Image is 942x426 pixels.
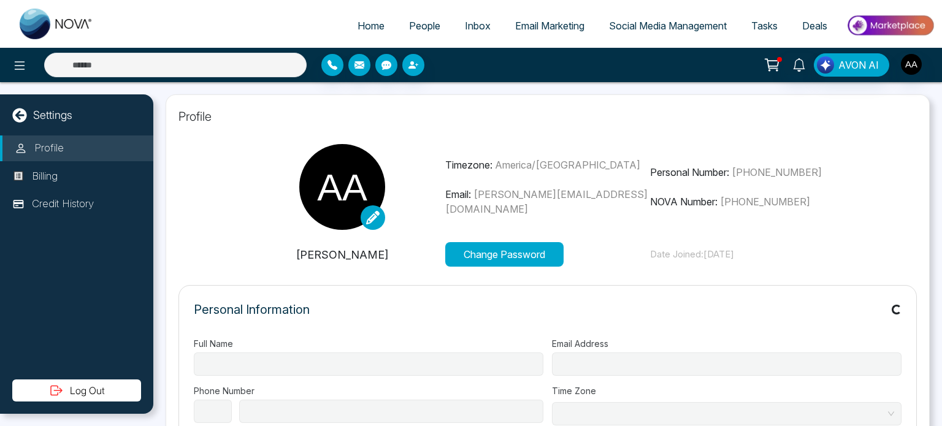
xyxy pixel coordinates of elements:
[453,14,503,37] a: Inbox
[751,20,778,32] span: Tasks
[409,20,440,32] span: People
[445,187,651,216] p: Email:
[650,194,856,209] p: NOVA Number:
[814,53,889,77] button: AVON AI
[817,56,834,74] img: Lead Flow
[194,384,543,397] label: Phone Number
[732,166,822,178] span: [PHONE_NUMBER]
[838,58,879,72] span: AVON AI
[12,379,141,401] button: Log Out
[34,140,64,156] p: Profile
[650,165,856,180] p: Personal Number:
[802,20,827,32] span: Deals
[552,384,902,397] label: Time Zone
[790,14,840,37] a: Deals
[33,107,72,123] p: Settings
[609,20,727,32] span: Social Media Management
[739,14,790,37] a: Tasks
[32,196,94,212] p: Credit History
[445,158,651,172] p: Timezone:
[552,337,902,350] label: Email Address
[194,337,543,350] label: Full Name
[240,246,445,263] p: [PERSON_NAME]
[650,248,856,262] p: Date Joined: [DATE]
[597,14,739,37] a: Social Media Management
[495,159,640,171] span: America/[GEOGRAPHIC_DATA]
[515,20,584,32] span: Email Marketing
[445,242,564,267] button: Change Password
[846,12,935,39] img: Market-place.gif
[465,20,491,32] span: Inbox
[194,300,310,319] p: Personal Information
[32,169,58,184] p: Billing
[178,107,917,126] p: Profile
[503,14,597,37] a: Email Marketing
[20,9,93,39] img: Nova CRM Logo
[397,14,453,37] a: People
[901,54,922,75] img: User Avatar
[445,188,648,215] span: [PERSON_NAME][EMAIL_ADDRESS][DOMAIN_NAME]
[720,196,810,208] span: [PHONE_NUMBER]
[345,14,397,37] a: Home
[358,20,385,32] span: Home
